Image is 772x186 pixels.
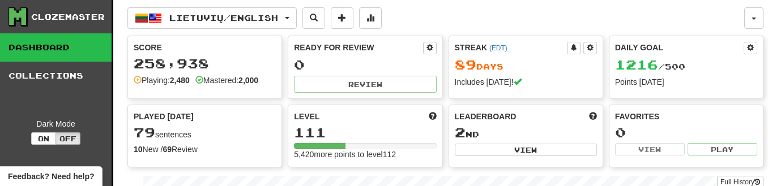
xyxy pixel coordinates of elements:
div: Points [DATE] [615,76,757,88]
strong: 10 [134,145,143,154]
span: 79 [134,124,155,140]
div: Ready for Review [294,42,423,53]
div: 111 [294,126,436,140]
div: Clozemaster [31,11,105,23]
span: 89 [455,57,476,72]
button: Search sentences [302,7,325,29]
button: View [615,143,685,155]
span: 2 [455,124,466,140]
div: Day s [455,58,597,72]
div: nd [455,126,597,140]
a: (EDT) [489,44,507,52]
div: Playing: [134,75,190,86]
strong: 2,480 [170,76,190,85]
button: Review [294,76,436,93]
span: Lietuvių / English [169,13,278,23]
button: More stats [359,7,382,29]
span: 1216 [615,57,658,72]
button: View [455,144,597,156]
div: 0 [615,126,757,140]
span: Played [DATE] [134,111,194,122]
span: Score more points to level up [429,111,437,122]
div: sentences [134,126,276,140]
div: Score [134,42,276,53]
div: 5,420 more points to level 112 [294,149,436,160]
strong: 69 [163,145,172,154]
button: On [31,132,56,145]
strong: 2,000 [238,76,258,85]
span: Leaderboard [455,111,517,122]
button: Lietuvių/English [127,7,297,29]
div: Daily Goal [615,42,744,54]
div: New / Review [134,144,276,155]
span: / 500 [615,62,685,71]
div: 0 [294,58,436,72]
div: 258,938 [134,57,276,71]
button: Play [688,143,757,155]
div: Dark Mode [8,118,103,129]
span: Open feedback widget [8,171,94,182]
div: Mastered: [195,75,258,86]
button: Add sentence to collection [331,7,353,29]
span: Level [294,111,319,122]
div: Includes [DATE]! [455,76,597,88]
button: Off [56,132,80,145]
div: Streak [455,42,567,53]
span: This week in points, UTC [589,111,597,122]
div: Favorites [615,111,757,122]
